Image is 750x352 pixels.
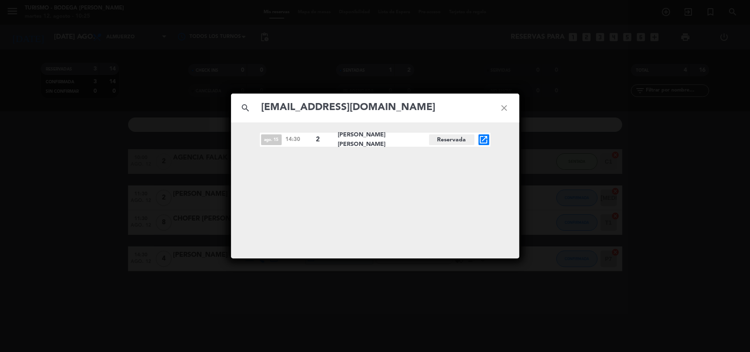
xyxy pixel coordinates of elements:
span: Reservada [429,134,474,145]
i: close [490,93,519,123]
input: Buscar reservas [261,99,490,116]
i: open_in_new [479,135,489,145]
span: ago. 15 [261,134,282,145]
span: 2 [316,134,331,145]
span: [PERSON_NAME] [PERSON_NAME] [338,130,429,149]
span: 14:30 [286,135,312,144]
i: search [231,93,261,123]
